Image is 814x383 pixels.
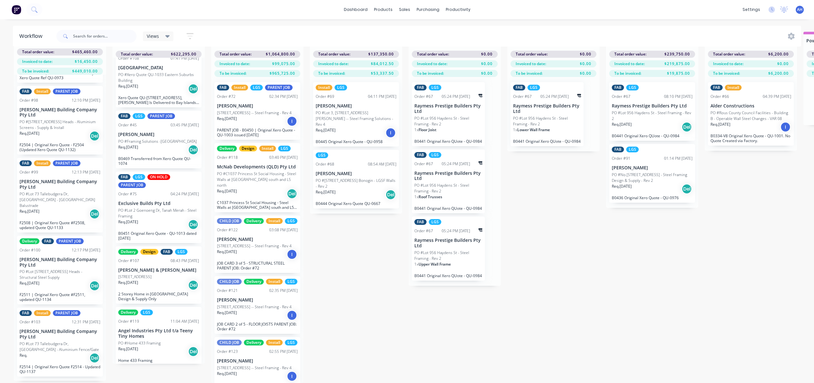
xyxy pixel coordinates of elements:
div: LGS [285,279,297,285]
div: LGS [316,152,328,158]
div: Order #68 [316,161,334,167]
div: LGS [278,146,291,151]
span: To be invoiced: [220,71,246,76]
div: 02:55 PM [DATE] [269,349,298,354]
span: Invoiced to date: [614,61,645,67]
div: LGS [429,85,441,90]
p: [GEOGRAPHIC_DATA] [118,65,199,71]
p: PO #No.[STREET_ADDRESS] - Steel Framing Design & Supply - Rev 2 [612,172,693,183]
p: [PERSON_NAME] [217,358,298,364]
div: Del [188,346,198,357]
span: To be invoiced: [417,71,444,76]
div: 04:24 PM [DATE] [170,191,199,197]
div: LGS [335,85,347,90]
div: LGS [527,85,540,90]
div: LGS [626,147,639,152]
p: [STREET_ADDRESS] -- Steel Framing - Rev 4 [217,365,292,371]
div: 04:11 PM [DATE] [368,94,396,99]
div: Delivery [20,238,39,244]
div: Install [259,146,276,151]
div: FABLGSOrder #6705:24 PM [DATE]Raymess Prestige Builders Pty LtdPO #Lot 956 Haydens St - Steel Fra... [412,82,485,146]
div: DeliveryFABPARENT JOBOrder #10012:17 PM [DATE][PERSON_NAME] Building Company Pty LtdPO #Lot [STRE... [17,236,103,305]
div: FAB [414,219,427,225]
div: FAB [20,160,32,166]
span: Invoiced to date: [516,61,546,67]
span: To be invoiced: [318,71,345,76]
div: Del [188,219,198,230]
p: Req. [DATE] [118,219,138,225]
div: CHILD JOB [217,279,242,285]
span: Total order value: [516,51,548,57]
span: 1 x [414,127,419,132]
span: $239,750.00 [664,51,690,57]
p: PO #Lot 73 Tallebudgera Dr, [GEOGRAPHIC_DATA] - Aluminium Fence/Gate [20,341,100,353]
p: F2514 | Original Xero Quote F2514 - Updated QU-1137 [20,364,100,374]
div: LGSOrder #6808:54 AM [DATE][PERSON_NAME]PO #[STREET_ADDRESS] Bonogin - LGSF Walls - Rev 2Req.[DAT... [313,150,399,209]
div: Order #121 [217,288,238,294]
p: [PERSON_NAME] Building Company Pty Ltd [20,179,100,190]
div: DeliveryDesignFABLGSOrder #10708:43 PM [DATE][PERSON_NAME] & [PERSON_NAME][STREET_ADDRESS]Req.[DA... [116,246,202,304]
div: FABLGSOrder #6708:10 PM [DATE]Raymess Prestige Builders Pty LtdPO #Lot 956 Haydens St - Steel Fra... [609,82,695,141]
p: B0451 Original Xero Quote - QU-1013 dated [DATE] [118,231,199,241]
span: Invoiced to date: [22,59,53,64]
span: Invoiced to date: [318,61,349,67]
div: FABInstallLGSPARENT JOBOrder #7202:34 PM [DATE][PERSON_NAME][STREET_ADDRESS] -- Steel Framing - R... [214,82,300,140]
span: $449,010.00 [72,68,98,74]
p: Req. [20,353,27,358]
div: Order #119 [118,319,139,324]
div: Order #67 [414,94,433,99]
p: Exclusive Builds Pty Ltd [118,201,199,206]
span: $137,350.00 [368,51,394,57]
div: 01:14 PM [DATE] [664,156,693,161]
div: FABLGSOrder #6705:24 PM [DATE]Raymess Prestige Builders Pty LtdPO #Lot 956 Haydens St - Steel Fra... [412,149,485,214]
img: Factory [12,5,21,14]
div: Del [386,190,396,200]
span: To be invoiced: [614,71,641,76]
div: PARENT JOB [265,85,293,90]
p: PO #Lot 73 Tallebudgera Dr, [GEOGRAPHIC_DATA] - [GEOGRAPHIC_DATA] Balustrade [20,191,100,209]
div: Order #67 [612,94,630,99]
span: $53,337.50 [371,71,394,76]
div: LGS [429,152,441,158]
div: Order #99 [20,169,38,175]
div: Order #67 [513,94,532,99]
div: FAB [20,310,32,316]
div: CHILD JOBDeliveryInstallLGSOrder #12203:08 PM [DATE][PERSON_NAME][STREET_ADDRESS] -- Steel Framin... [214,216,300,273]
div: Del [89,131,100,141]
span: Views [147,33,159,39]
div: purchasing [413,5,443,14]
div: LGS [429,219,441,225]
input: Search for orders... [73,30,137,43]
p: B0469 Transferred from Xero Quote QU-1074 [118,156,199,166]
p: Req. [DATE] [118,280,138,285]
div: Order #107 [118,258,139,264]
div: Order #67 [414,228,433,234]
span: Roof Trusses [419,194,442,200]
p: Req. [DATE] [20,280,39,286]
p: PO #Lot 956 Haydens St - Steel Framing - Rev 2 [612,110,693,122]
p: Req. [DATE] [217,249,237,255]
div: Delivery [217,146,237,151]
p: F2511 | Original Xero Quote #F2511, updated QU-1134 [20,292,100,302]
div: FAB [161,249,173,255]
p: B0441 Original Xero QUote - QU-0984 [414,139,482,144]
p: PO #Lot 956 Haydens St - Steel Framing - Rev 2 [513,115,581,127]
div: 11:04 AM [DATE] [170,319,199,324]
span: $0.00 [580,61,591,67]
p: [PERSON_NAME] Building Company Pty Ltd [20,257,100,268]
div: FAB [513,85,525,90]
p: B0436 Original Xero Quote - QU-0976 [612,195,693,200]
p: Req. [DATE] [118,346,138,352]
div: 05:24 PM [DATE] [540,94,569,99]
a: dashboard [341,5,371,14]
p: Req. [DATE] [217,310,237,316]
p: PO #Xero Quote QU-1033 Eastern Suburbs Building [118,72,199,83]
span: $1,064,800.00 [266,51,295,57]
p: Req. [DATE] [612,122,632,127]
span: $0.00 [481,71,493,76]
div: LGS [285,340,297,345]
p: F2504 | Original Xero Quote - F2504 (Updated Xero Quote QU-1132) [20,142,100,152]
p: [PERSON_NAME] [316,103,396,109]
div: Del [89,353,100,363]
div: FAB [414,85,427,90]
